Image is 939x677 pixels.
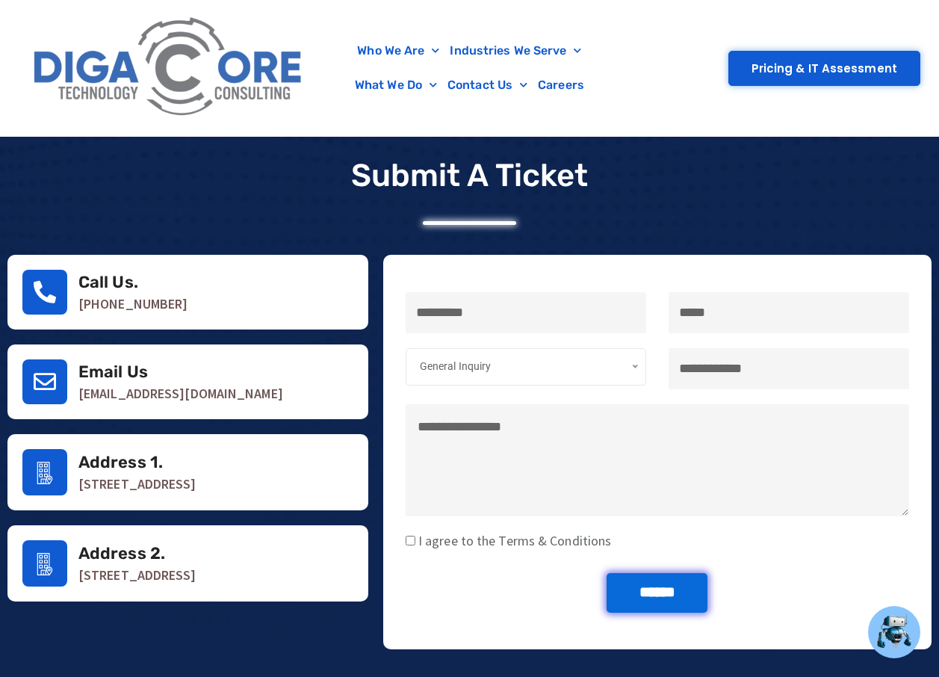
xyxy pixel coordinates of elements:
form: Contact form [406,292,909,638]
a: Industries We Serve [444,34,586,68]
p: Submit a Ticket [351,157,589,194]
a: What We Do [350,68,442,102]
a: Pricing & IT Assessment [728,51,920,86]
a: Address 2. [78,543,165,563]
p: [STREET_ADDRESS] [78,568,353,583]
a: Who We Are [352,34,444,68]
nav: Menu [319,34,619,102]
input: I agree to the Terms & Conditions [406,536,415,545]
p: [STREET_ADDRESS] [78,477,353,492]
span: Pricing & IT Assessment [751,63,897,74]
p: [EMAIL_ADDRESS][DOMAIN_NAME] [78,386,353,401]
a: Email Us [22,359,67,404]
p: [PHONE_NUMBER] [78,297,353,312]
a: Contact Us [442,68,533,102]
a: Address 1. [78,452,163,472]
a: Careers [533,68,589,102]
a: Call Us. [78,272,138,292]
span: General Inquiry [420,360,492,372]
a: Address 2. [22,540,67,587]
a: Call Us. [22,270,67,315]
a: Address 1. [22,449,67,495]
a: Email Us [78,362,148,382]
img: Digacore Logo [26,7,312,129]
span: I agree to the Terms & Conditions [415,532,611,549]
